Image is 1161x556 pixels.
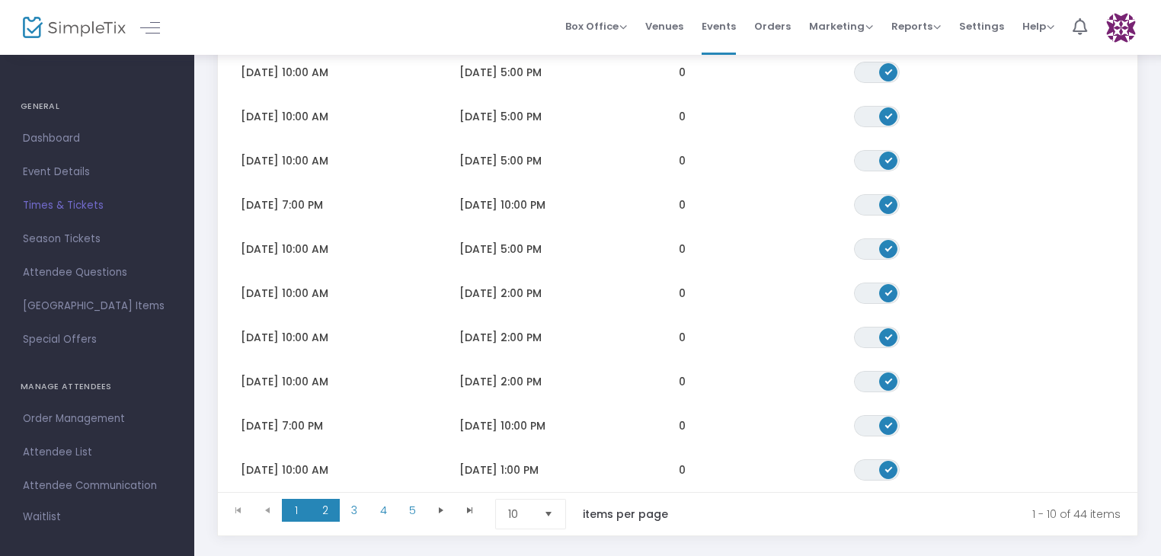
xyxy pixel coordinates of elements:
span: Go to the last page [464,504,476,516]
span: [DATE] 2:00 PM [459,330,542,345]
span: Reports [891,19,941,34]
span: ON [884,111,892,119]
span: Page 1 [282,499,311,522]
span: [DATE] 7:00 PM [241,418,323,433]
span: ON [884,244,892,251]
label: items per page [583,506,668,522]
span: [DATE] 10:00 AM [241,241,328,257]
span: 0 [679,65,686,80]
span: [DATE] 10:00 PM [459,418,545,433]
div: Data table [218,12,1137,492]
h4: MANAGE ATTENDEES [21,372,174,402]
span: Go to the last page [456,499,485,522]
span: 0 [679,153,686,168]
kendo-pager-info: 1 - 10 of 44 items [700,499,1121,529]
span: Marketing [809,19,873,34]
span: Order Management [23,409,171,429]
span: Page 4 [369,499,398,522]
span: [DATE] 5:00 PM [459,65,542,80]
span: ON [884,67,892,75]
span: [DATE] 10:00 AM [241,462,328,478]
span: ON [884,288,892,296]
span: 0 [679,197,686,212]
span: [DATE] 5:00 PM [459,241,542,257]
span: Special Offers [23,330,171,350]
span: ON [884,465,892,472]
button: Select [538,500,559,529]
h4: GENERAL [21,91,174,122]
span: Help [1022,19,1054,34]
span: ON [884,155,892,163]
span: [DATE] 10:00 AM [241,153,328,168]
span: Attendee Questions [23,263,171,283]
span: Orders [754,7,791,46]
span: Event Details [23,162,171,182]
span: 0 [679,109,686,124]
span: Box Office [565,19,627,34]
span: Page 3 [340,499,369,522]
span: [GEOGRAPHIC_DATA] Items [23,296,171,316]
span: [DATE] 10:00 AM [241,65,328,80]
span: Events [702,7,736,46]
span: [DATE] 10:00 AM [241,109,328,124]
span: 0 [679,418,686,433]
span: 0 [679,330,686,345]
span: ON [884,376,892,384]
span: 0 [679,374,686,389]
span: Venues [645,7,683,46]
span: 0 [679,286,686,301]
span: Dashboard [23,129,171,149]
span: [DATE] 10:00 AM [241,286,328,301]
span: Attendee Communication [23,476,171,496]
span: ON [884,332,892,340]
span: 10 [508,506,532,522]
span: [DATE] 10:00 PM [459,197,545,212]
span: [DATE] 2:00 PM [459,374,542,389]
span: ON [884,420,892,428]
span: 0 [679,462,686,478]
span: [DATE] 5:00 PM [459,153,542,168]
span: [DATE] 2:00 PM [459,286,542,301]
span: Page 5 [398,499,427,522]
span: Page 2 [311,499,340,522]
span: [DATE] 5:00 PM [459,109,542,124]
span: Waitlist [23,510,61,525]
span: Times & Tickets [23,196,171,216]
span: 0 [679,241,686,257]
span: Settings [959,7,1004,46]
span: Season Tickets [23,229,171,249]
span: [DATE] 10:00 AM [241,374,328,389]
span: [DATE] 10:00 AM [241,330,328,345]
span: Go to the next page [435,504,447,516]
span: ON [884,200,892,207]
span: [DATE] 1:00 PM [459,462,539,478]
span: [DATE] 7:00 PM [241,197,323,212]
span: Go to the next page [427,499,456,522]
span: Attendee List [23,443,171,462]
